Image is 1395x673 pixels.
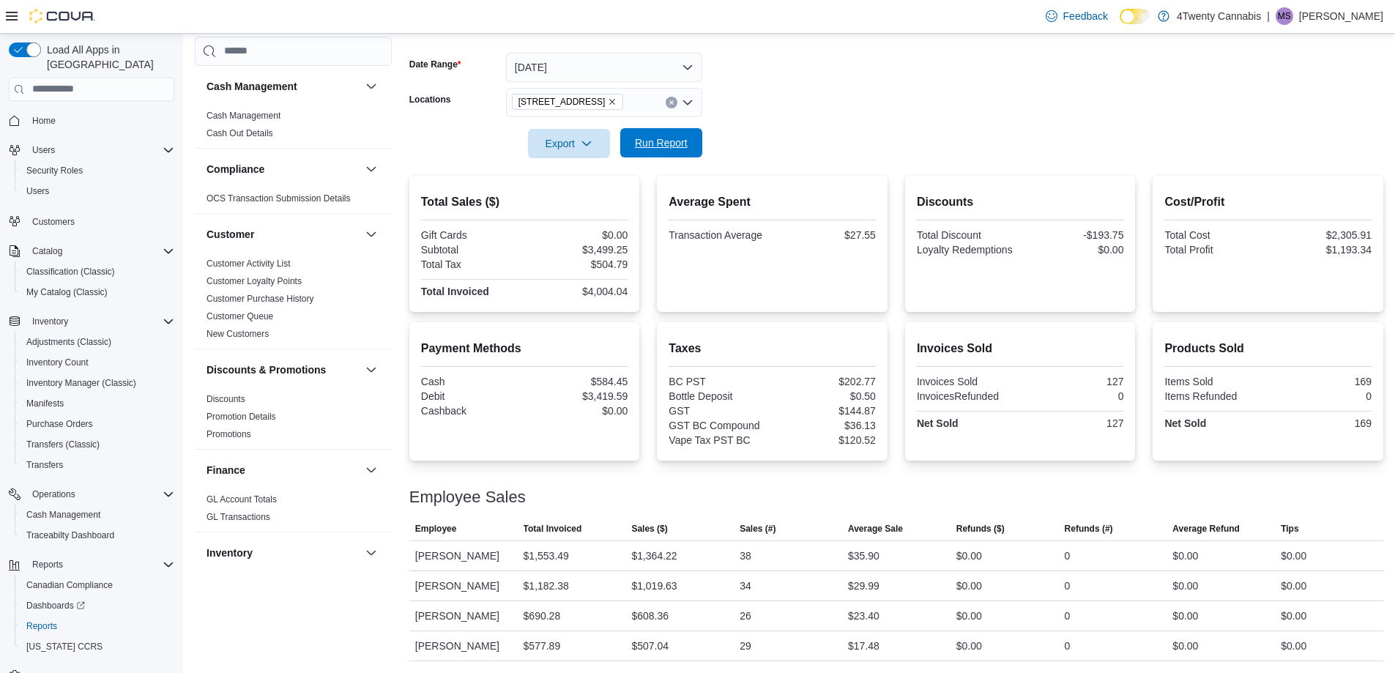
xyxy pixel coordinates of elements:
a: Promotions [207,429,251,439]
div: $27.55 [775,229,876,241]
h3: Employee Sales [409,488,526,506]
button: Inventory [207,546,360,560]
h3: Inventory [207,546,253,560]
span: Cash Management [21,506,174,524]
span: [STREET_ADDRESS] [518,94,606,109]
span: Inventory Count [21,354,174,371]
h2: Invoices Sold [917,340,1124,357]
span: Cash Management [207,110,280,122]
div: 29 [740,637,751,655]
div: 127 [1023,417,1123,429]
a: Users [21,182,55,200]
button: Inventory [362,544,380,562]
button: Export [528,129,610,158]
div: Gift Cards [421,229,521,241]
div: 0 [1065,547,1071,565]
div: Loyalty Redemptions [917,244,1017,256]
h2: Discounts [917,193,1124,211]
button: Operations [3,484,180,505]
button: Users [15,181,180,201]
h3: Compliance [207,162,264,176]
span: Tips [1281,523,1298,535]
button: Open list of options [682,97,693,108]
div: [PERSON_NAME] [409,541,518,570]
button: Transfers (Classic) [15,434,180,455]
span: My Catalog (Classic) [26,286,108,298]
div: GST BC Compound [669,420,769,431]
div: $1,553.49 [524,547,569,565]
button: Classification (Classic) [15,261,180,282]
span: Manifests [21,395,174,412]
button: Run Report [620,128,702,157]
button: Inventory [26,313,74,330]
span: New Customers [207,328,269,340]
a: Adjustments (Classic) [21,333,117,351]
span: Adjustments (Classic) [26,336,111,348]
span: Sales (#) [740,523,775,535]
button: Cash Management [362,78,380,95]
button: Adjustments (Classic) [15,332,180,352]
strong: Net Sold [1164,417,1206,429]
a: Inventory Manager (Classic) [21,374,142,392]
a: Customer Loyalty Points [207,276,302,286]
span: Catalog [32,245,62,257]
div: Bottle Deposit [669,390,769,402]
button: Cash Management [207,79,360,94]
a: Reports [21,617,63,635]
div: Total Cost [1164,229,1265,241]
div: 34 [740,577,751,595]
div: -$193.75 [1023,229,1123,241]
div: Transaction Average [669,229,769,241]
span: Customers [26,212,174,230]
div: $504.79 [527,259,628,270]
span: Purchase Orders [21,415,174,433]
div: Vape Tax PST BC [669,434,769,446]
h2: Average Spent [669,193,876,211]
button: Security Roles [15,160,180,181]
a: Security Roles [21,162,89,179]
button: Inventory [3,311,180,332]
input: Dark Mode [1120,9,1150,24]
div: Cash Management [195,107,392,148]
div: $202.77 [775,376,876,387]
button: Inventory Count [15,352,180,373]
div: Total Tax [421,259,521,270]
div: Debit [421,390,521,402]
div: $23.40 [848,607,879,625]
div: $0.00 [1172,577,1198,595]
div: $29.99 [848,577,879,595]
button: Reports [26,556,69,573]
span: Inventory Manager (Classic) [26,377,136,389]
span: Run Report [635,135,688,150]
span: Customer Activity List [207,258,291,269]
div: 0 [1065,607,1071,625]
span: Adjustments (Classic) [21,333,174,351]
div: 38 [740,547,751,565]
span: Employee [415,523,457,535]
div: $0.50 [775,390,876,402]
button: Finance [207,463,360,477]
button: Clear input [666,97,677,108]
span: Classification (Classic) [21,263,174,280]
span: Customer Queue [207,311,273,322]
button: Reports [3,554,180,575]
span: Customer Loyalty Points [207,275,302,287]
span: Users [21,182,174,200]
button: Compliance [207,162,360,176]
span: Promotion Details [207,411,276,423]
button: Inventory Manager (Classic) [15,373,180,393]
span: Reports [21,617,174,635]
img: Cova [29,9,95,23]
a: GL Account Totals [207,494,277,505]
a: Cash Management [207,111,280,121]
span: Traceabilty Dashboard [26,529,114,541]
div: $0.00 [1281,607,1306,625]
div: $3,419.59 [527,390,628,402]
span: Operations [32,488,75,500]
button: Customer [207,227,360,242]
div: Invoices Sold [917,376,1017,387]
span: Transfers (Classic) [21,436,174,453]
a: Transfers (Classic) [21,436,105,453]
div: [PERSON_NAME] [409,601,518,631]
